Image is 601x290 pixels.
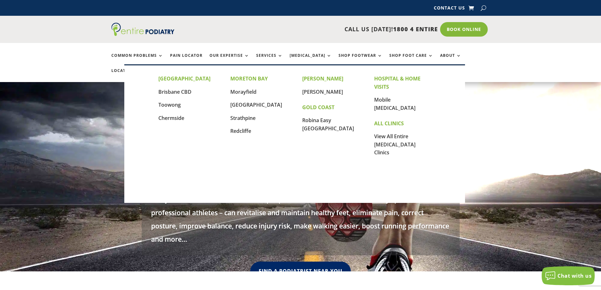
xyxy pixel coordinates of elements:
img: logo (1) [111,23,174,36]
a: Find A Podiatrist Near You [250,262,351,281]
a: Morayfield [230,88,256,95]
a: Mobile [MEDICAL_DATA] [374,96,415,111]
a: Redcliffe [230,127,251,134]
a: Toowong [158,101,181,108]
a: Robina Easy [GEOGRAPHIC_DATA] [302,117,354,132]
strong: [PERSON_NAME] [302,75,343,82]
a: Brisbane CBD [158,88,191,95]
a: Entire Podiatry [111,31,174,37]
a: Strathpine [230,115,256,121]
strong: ALL CLINICS [374,120,404,127]
a: Shop Foot Care [389,53,433,67]
a: View All Entire [MEDICAL_DATA] Clinics [374,133,415,156]
a: [MEDICAL_DATA] [290,53,332,67]
a: Services [256,53,283,67]
a: Shop Footwear [339,53,382,67]
p: CALL US [DATE]! [199,25,438,33]
span: Chat with us [557,272,592,279]
a: Locations [111,68,143,82]
a: Chermside [158,115,184,121]
a: [GEOGRAPHIC_DATA] [230,101,282,108]
p: Everyone – from children to seniors, people at home or at work, community sports teams to profess... [151,193,450,246]
a: Common Problems [111,53,163,67]
a: Our Expertise [209,53,249,67]
a: Pain Locator [170,53,203,67]
strong: HOSPITAL & HOME VISITS [374,75,421,90]
span: 1800 4 ENTIRE [393,25,438,33]
strong: GOLD COAST [302,104,334,111]
button: Chat with us [542,266,595,285]
a: [PERSON_NAME] [302,88,343,95]
a: About [440,53,461,67]
strong: MORETON BAY [230,75,268,82]
a: Contact Us [434,6,465,13]
a: Book Online [440,22,488,37]
strong: [GEOGRAPHIC_DATA] [158,75,210,82]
